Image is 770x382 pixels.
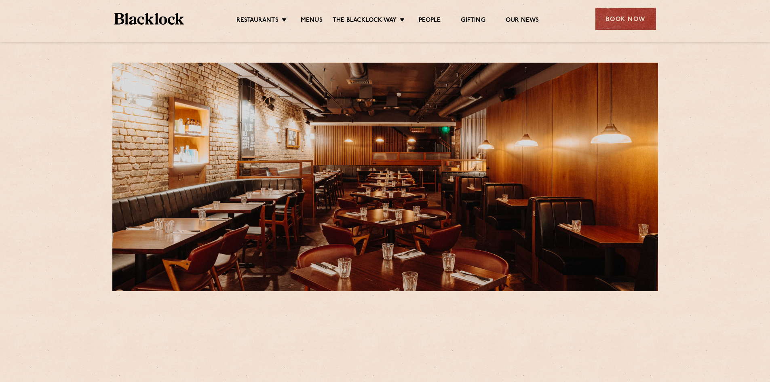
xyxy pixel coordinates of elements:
[236,17,278,25] a: Restaurants
[419,17,441,25] a: People
[461,17,485,25] a: Gifting
[506,17,539,25] a: Our News
[333,17,397,25] a: The Blacklock Way
[114,13,184,25] img: BL_Textured_Logo-footer-cropped.svg
[595,8,656,30] div: Book Now
[301,17,323,25] a: Menus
